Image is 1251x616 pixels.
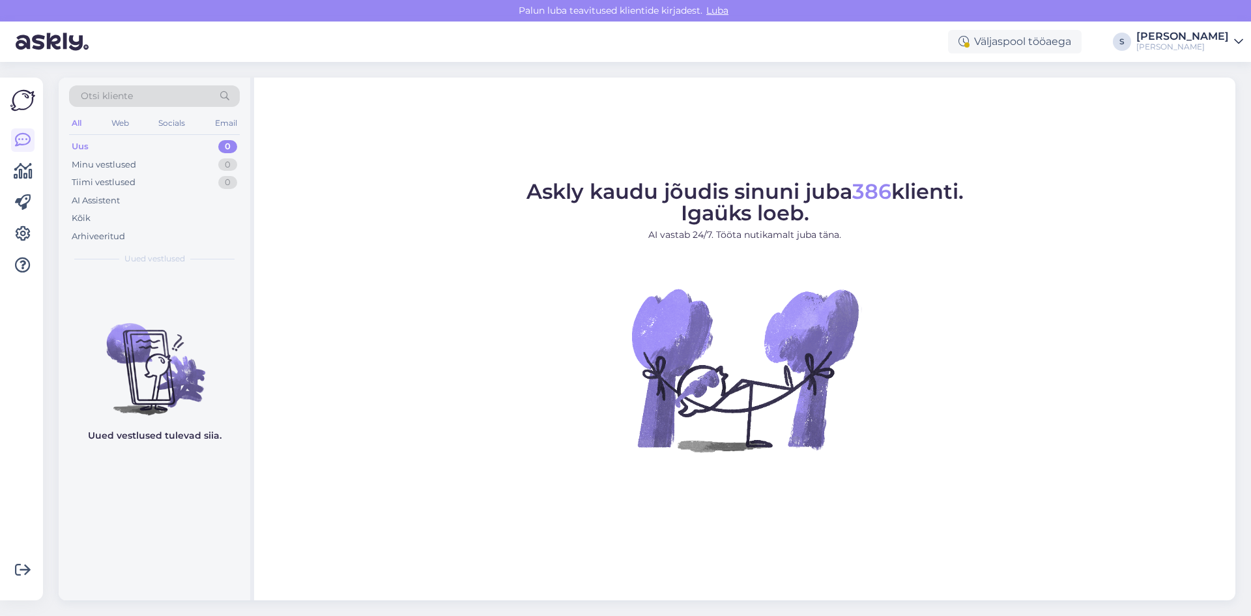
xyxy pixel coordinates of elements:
[1113,33,1131,51] div: S
[1136,42,1229,52] div: [PERSON_NAME]
[526,179,964,226] span: Askly kaudu jõudis sinuni juba klienti. Igaüks loeb.
[109,115,132,132] div: Web
[1136,31,1243,52] a: [PERSON_NAME][PERSON_NAME]
[72,194,120,207] div: AI Assistent
[218,158,237,171] div: 0
[10,88,35,113] img: Askly Logo
[72,158,136,171] div: Minu vestlused
[1136,31,1229,42] div: [PERSON_NAME]
[72,230,125,243] div: Arhiveeritud
[124,253,185,265] span: Uued vestlused
[702,5,732,16] span: Luba
[627,252,862,487] img: No Chat active
[81,89,133,103] span: Otsi kliente
[212,115,240,132] div: Email
[72,176,136,189] div: Tiimi vestlused
[948,30,1082,53] div: Väljaspool tööaega
[218,176,237,189] div: 0
[852,179,891,204] span: 386
[88,429,222,443] p: Uued vestlused tulevad siia.
[72,212,91,225] div: Kõik
[526,228,964,242] p: AI vastab 24/7. Tööta nutikamalt juba täna.
[156,115,188,132] div: Socials
[218,140,237,153] div: 0
[72,140,89,153] div: Uus
[59,300,250,417] img: No chats
[69,115,84,132] div: All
